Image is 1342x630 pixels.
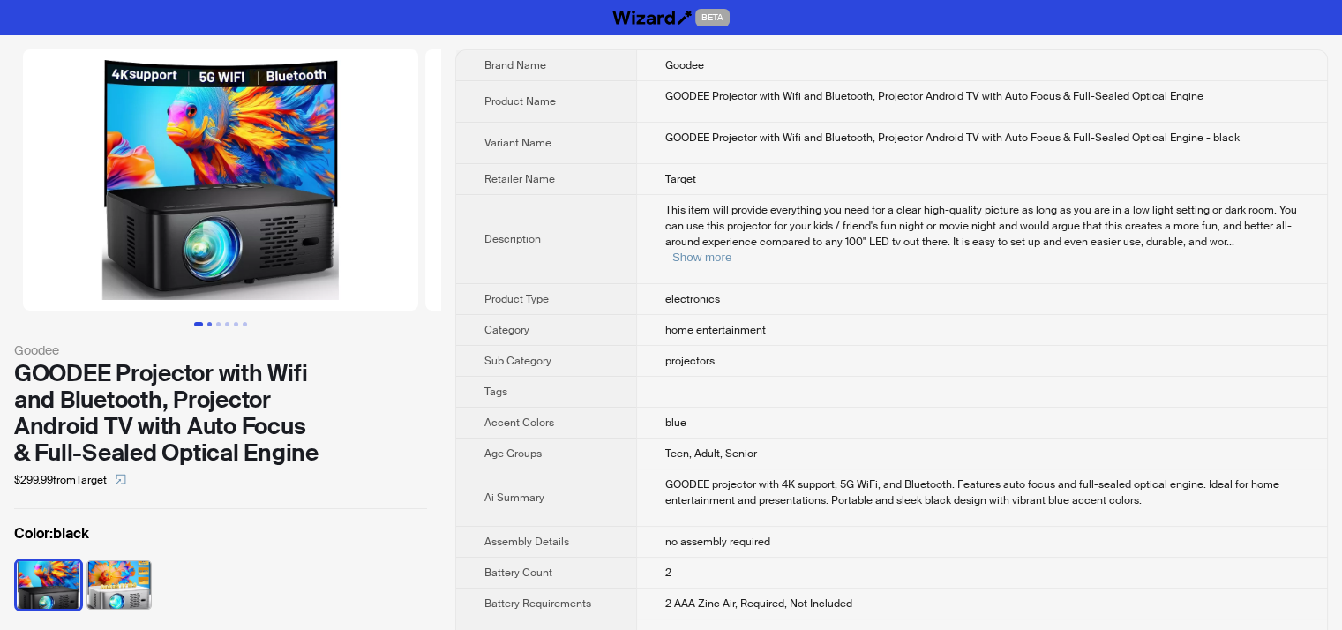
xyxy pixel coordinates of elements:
span: Assembly Details [484,535,569,549]
button: Expand [672,251,731,264]
button: Go to slide 1 [194,322,203,326]
span: Age Groups [484,446,542,461]
div: Goodee [14,341,427,360]
span: projectors [665,354,715,368]
img: white [87,561,151,609]
span: 2 [665,566,671,580]
span: BETA [695,9,730,26]
span: Accent Colors [484,416,554,430]
span: electronics [665,292,720,306]
span: 2 AAA Zinc Air, Required, Not Included [665,596,852,611]
label: black [14,523,427,544]
span: Variant Name [484,136,551,150]
span: Target [665,172,696,186]
button: Go to slide 6 [243,322,247,326]
div: This item will provide everything you need for a clear high-quality picture as long as you are in... [665,202,1299,266]
span: Product Type [484,292,549,306]
span: blue [665,416,686,430]
span: no assembly required [665,535,770,549]
span: select [116,474,126,484]
label: available [87,559,151,607]
img: GOODEE Projector with Wifi and Bluetooth, Projector Android TV with Auto Focus & Full-Sealed Opti... [425,49,821,311]
span: Color : [14,524,53,543]
div: $299.99 from Target [14,466,427,494]
span: home entertainment [665,323,766,337]
button: Go to slide 5 [234,322,238,326]
img: GOODEE Projector with Wifi and Bluetooth, Projector Android TV with Auto Focus & Full-Sealed Opti... [23,49,418,311]
span: Brand Name [484,58,546,72]
span: Tags [484,385,507,399]
span: This item will provide everything you need for a clear high-quality picture as long as you are in... [665,203,1297,249]
span: Goodee [665,58,704,72]
span: Battery Requirements [484,596,591,611]
span: Description [484,232,541,246]
label: available [17,559,80,607]
div: GOODEE projector with 4K support, 5G WiFi, and Bluetooth. Features auto focus and full-sealed opt... [665,476,1299,508]
div: GOODEE Projector with Wifi and Bluetooth, Projector Android TV with Auto Focus & Full-Sealed Opti... [665,130,1299,146]
span: Retailer Name [484,172,555,186]
span: Teen, Adult, Senior [665,446,757,461]
span: Product Name [484,94,556,109]
span: ... [1226,235,1234,249]
button: Go to slide 2 [207,322,212,326]
span: Sub Category [484,354,551,368]
img: black [17,561,80,609]
span: Battery Count [484,566,552,580]
div: GOODEE Projector with Wifi and Bluetooth, Projector Android TV with Auto Focus & Full-Sealed Opti... [665,88,1299,104]
button: Go to slide 4 [225,322,229,326]
div: GOODEE Projector with Wifi and Bluetooth, Projector Android TV with Auto Focus & Full-Sealed Opti... [14,360,427,466]
span: Category [484,323,529,337]
span: Ai Summary [484,491,544,505]
button: Go to slide 3 [216,322,221,326]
